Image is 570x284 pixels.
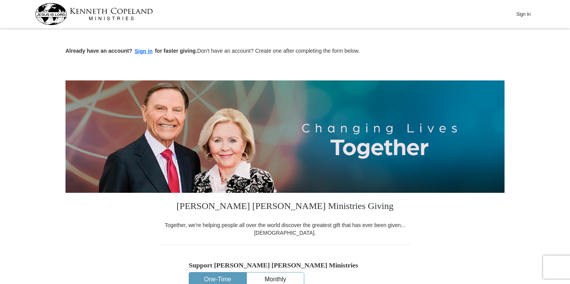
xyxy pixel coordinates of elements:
[65,47,505,56] p: Don't have an account? Create one after completing the form below.
[65,48,197,54] strong: Already have an account? for faster giving.
[189,261,381,269] h5: Support [PERSON_NAME] [PERSON_NAME] Ministries
[160,193,410,221] h3: [PERSON_NAME] [PERSON_NAME] Ministries Giving
[160,221,410,237] div: Together, we're helping people all over the world discover the greatest gift that has ever been g...
[35,3,153,25] img: kcm-header-logo.svg
[132,47,155,56] button: Sign in
[512,8,535,20] button: Sign In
